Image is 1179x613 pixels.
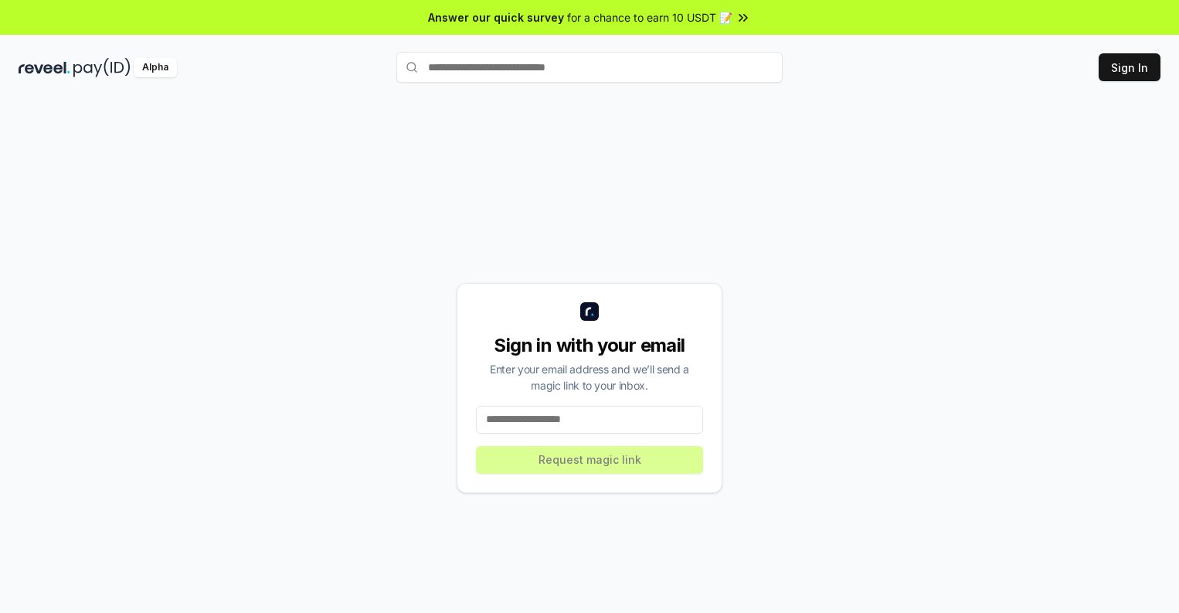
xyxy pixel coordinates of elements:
[1099,53,1160,81] button: Sign In
[73,58,131,77] img: pay_id
[580,302,599,321] img: logo_small
[428,9,564,26] span: Answer our quick survey
[134,58,177,77] div: Alpha
[476,333,703,358] div: Sign in with your email
[19,58,70,77] img: reveel_dark
[567,9,732,26] span: for a chance to earn 10 USDT 📝
[476,361,703,393] div: Enter your email address and we’ll send a magic link to your inbox.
